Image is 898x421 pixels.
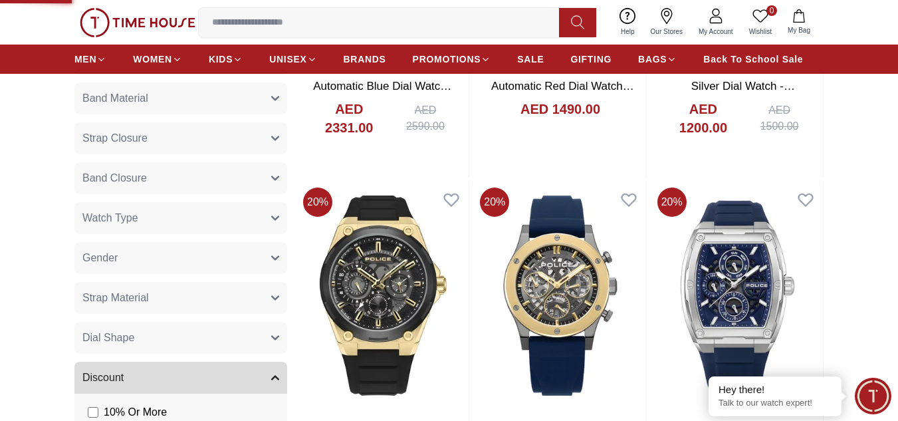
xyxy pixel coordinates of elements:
span: BRANDS [344,53,386,66]
button: Band Material [74,82,287,114]
button: Discount [74,362,287,394]
div: AED 2590.00 [395,102,456,134]
span: MEN [74,53,96,66]
span: Back To School Sale [703,53,803,66]
span: 0 [766,5,777,16]
span: UNISEX [269,53,306,66]
span: GIFTING [570,53,612,66]
button: Band Closure [74,162,287,194]
a: WOMEN [133,47,182,71]
a: POLICE Men's Automatic Silver Dial Watch - PEWJR0005906 [674,63,801,109]
a: TSAR BOMBA Men's Automatic Blue Dial Watch - TB8213A-03 SET [313,63,453,109]
a: 0Wishlist [741,5,780,39]
a: Help [613,5,643,39]
button: Watch Type [74,202,287,234]
div: Chat Widget [855,378,891,414]
span: Dial Shape [82,330,134,346]
span: BAGS [638,53,667,66]
h4: AED 2331.00 [311,100,388,137]
span: Wishlist [744,27,777,37]
div: Hey there! [719,383,832,396]
button: Strap Material [74,282,287,314]
span: Watch Type [82,210,138,226]
span: 20 % [480,188,509,217]
a: Back To School Sale [703,47,803,71]
span: Help [616,27,640,37]
img: ... [80,8,195,37]
a: MEN [74,47,106,71]
a: BAGS [638,47,677,71]
span: My Account [693,27,738,37]
button: Dial Shape [74,322,287,354]
span: PROMOTIONS [413,53,481,66]
span: 20 % [657,188,687,217]
span: Gender [82,250,118,266]
span: Strap Material [82,290,149,306]
span: Band Material [82,90,148,106]
span: KIDS [209,53,233,66]
span: My Bag [782,25,816,35]
button: Strap Closure [74,122,287,154]
button: Gender [74,242,287,274]
span: Strap Closure [82,130,148,146]
p: Talk to our watch expert! [719,398,832,409]
span: SALE [517,53,544,66]
h4: AED 1200.00 [665,100,742,137]
img: POLICE CREED Men's Multi Function Blue Dial Watch - PEWJQ0004502 [652,182,823,408]
a: BRANDS [344,47,386,71]
span: Our Stores [645,27,688,37]
a: KIDS [209,47,243,71]
a: PROMOTIONS [413,47,491,71]
span: Discount [82,370,124,386]
a: UNISEX [269,47,316,71]
span: Band Closure [82,170,147,186]
img: POLICE Men's Multi Function Black Dial Watch - PEWJQ2203241 [298,182,469,408]
span: 20 % [303,188,332,217]
img: POLICE Men's Chronograph Silver Dial Watch - PEWJQ0006406 [475,182,645,408]
a: GIFTING [570,47,612,71]
span: WOMEN [133,53,172,66]
a: SALE [517,47,544,71]
button: My Bag [780,7,818,38]
span: 10 % Or More [104,404,167,420]
h4: AED 1490.00 [520,100,600,118]
div: AED 1500.00 [749,102,810,134]
input: 10% Or More [88,407,98,418]
a: Our Stores [643,5,691,39]
a: TORNADO Autonova Men's Automatic Red Dial Watch - T24302-XSBB [491,63,634,109]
